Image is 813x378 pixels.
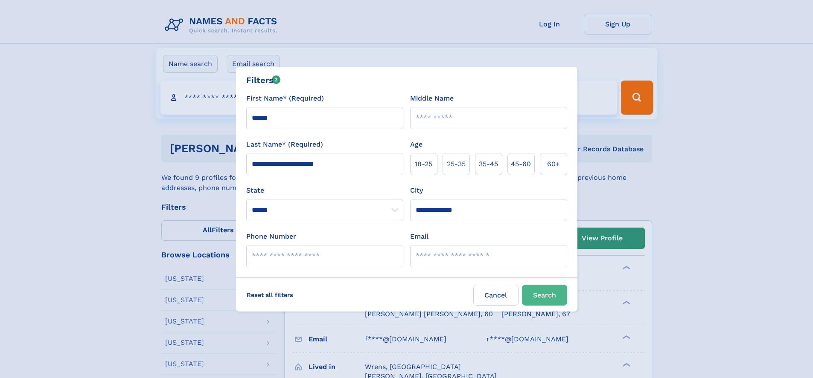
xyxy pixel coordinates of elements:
[473,285,519,306] label: Cancel
[410,231,428,242] label: Email
[246,185,403,196] label: State
[415,159,432,169] span: 18‑25
[246,74,281,87] div: Filters
[522,285,567,306] button: Search
[246,93,324,104] label: First Name* (Required)
[479,159,498,169] span: 35‑45
[511,159,531,169] span: 45‑60
[447,159,466,169] span: 25‑35
[246,139,323,150] label: Last Name* (Required)
[547,159,560,169] span: 60+
[410,185,423,196] label: City
[410,93,454,104] label: Middle Name
[241,285,299,305] label: Reset all filters
[246,231,296,242] label: Phone Number
[410,139,423,150] label: Age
